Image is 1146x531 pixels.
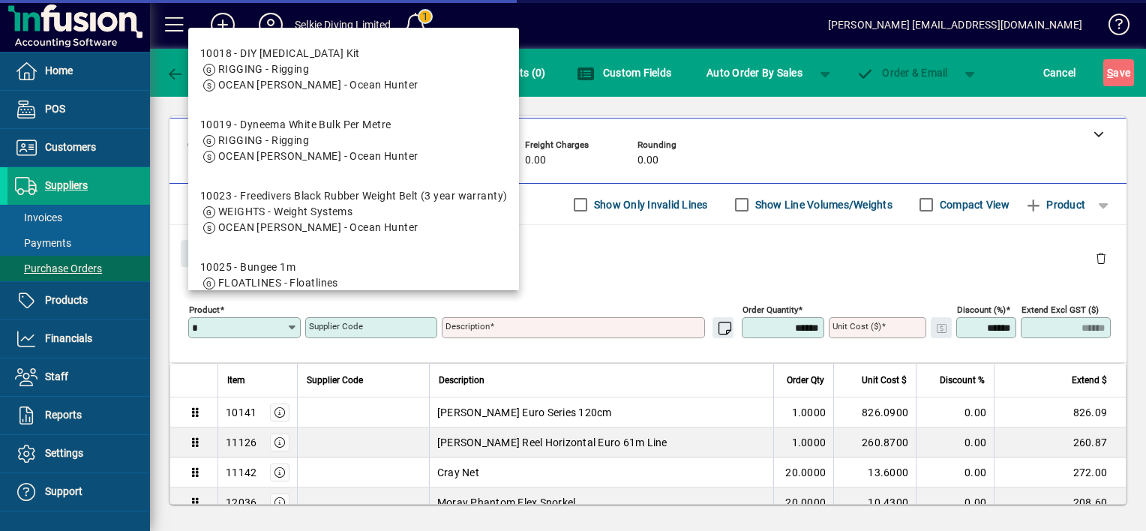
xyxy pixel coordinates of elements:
app-page-header-button: Back [150,59,232,86]
span: Customers [45,141,96,153]
a: Invoices [7,205,150,230]
span: Staff [45,370,68,382]
span: Close [187,241,226,266]
span: Order Qty [787,372,824,388]
span: 0.00 [637,154,658,166]
mat-label: Order Quantity [742,304,798,315]
span: Reports [45,409,82,421]
span: OCEAN [PERSON_NAME] - Ocean Hunter [218,150,418,162]
td: 260.87 [994,427,1126,457]
span: ave [1107,61,1130,85]
span: Item [227,372,245,388]
td: 272.00 [994,457,1126,487]
button: Close [181,240,232,267]
a: Reports [7,397,150,434]
div: Product [169,225,1126,280]
mat-option: 10025 - Bungee 1m [188,247,520,319]
div: 10025 - Bungee 1m [200,259,418,275]
span: Extend $ [1072,372,1107,388]
td: 826.09 [994,397,1126,427]
button: Auto Order By Sales [699,59,810,86]
span: Unit Cost $ [862,372,907,388]
span: RIGGING - Rigging [218,63,309,75]
span: Products [45,294,88,306]
a: Settings [7,435,150,472]
button: Profile [247,11,295,38]
div: 10018 - DIY [MEDICAL_DATA] Kit [200,46,418,61]
span: Suppliers [45,179,88,191]
div: [PERSON_NAME] [EMAIL_ADDRESS][DOMAIN_NAME] [828,13,1082,37]
div: 10019 - Dyneema White Bulk Per Metre [200,117,418,133]
button: Cancel [1039,59,1080,86]
label: Show Only Invalid Lines [591,197,708,212]
td: 13.6000 [833,457,916,487]
div: Selkie Diving Limited [295,13,391,37]
a: Home [7,52,150,90]
mat-label: Description [445,321,490,331]
a: Payments [7,230,150,256]
a: Financials [7,320,150,358]
div: 10141 [226,405,256,420]
span: POS [45,103,65,115]
mat-label: Supplier Code [309,321,363,331]
span: Financials [45,332,92,344]
mat-option: 10019 - Dyneema White Bulk Per Metre [188,105,520,176]
td: 1.0000 [773,397,833,427]
a: Products [7,282,150,319]
div: 12036 [226,495,256,510]
a: POS [7,91,150,128]
span: OCEAN [PERSON_NAME] - Ocean Hunter [218,79,418,91]
span: Invoices [15,211,62,223]
a: Staff [7,358,150,396]
td: 208.60 [994,487,1126,517]
span: [PERSON_NAME] Euro Series 120cm [437,405,612,420]
a: Customers [7,129,150,166]
span: WEIGHTS - Weight Systems [218,205,353,217]
div: 11126 [226,435,256,450]
mat-option: 10018 - DIY Wishbone Kit [188,34,520,105]
td: 826.0900 [833,397,916,427]
label: Show Line Volumes/Weights [752,197,892,212]
span: Purchase Orders [15,262,102,274]
span: Cancel [1043,61,1076,85]
td: 1.0000 [773,427,833,457]
span: Home [45,64,73,76]
span: [PERSON_NAME] Reel Horizontal Euro 61m Line [437,435,667,450]
span: Payments [15,237,71,249]
button: Save [1103,59,1134,86]
button: Add [199,11,247,38]
mat-option: 10023 - Freedivers Black Rubber Weight Belt (3 year warranty) [188,176,520,247]
td: 0.00 [916,427,994,457]
div: 11142 [226,465,256,480]
button: Delete [1083,240,1119,276]
button: Custom Fields [573,59,675,86]
label: Compact View [937,197,1009,212]
span: Discount % [940,372,985,388]
span: Cray Net [437,465,479,480]
mat-label: Unit Cost ($) [832,321,881,331]
div: 10023 - Freedivers Black Rubber Weight Belt (3 year warranty) [200,188,508,204]
span: Custom Fields [577,67,671,79]
a: Purchase Orders [7,256,150,281]
span: OCEAN [PERSON_NAME] - Ocean Hunter [218,221,418,233]
span: Order & Email [856,67,948,79]
button: Order & Email [849,59,955,86]
app-page-header-button: Close [177,246,235,259]
td: 0.00 [916,397,994,427]
td: 20.0000 [773,487,833,517]
span: Back [166,67,216,79]
mat-label: Discount (%) [957,304,1006,315]
span: Support [45,485,82,497]
a: Support [7,473,150,511]
mat-label: Extend excl GST ($) [1021,304,1099,315]
span: FLOATLINES - Floatlines [218,277,338,289]
button: Back [162,59,220,86]
app-page-header-button: Delete [1083,251,1119,265]
mat-label: Product [189,304,220,315]
td: 10.4300 [833,487,916,517]
span: 0.00 [525,154,546,166]
td: 260.8700 [833,427,916,457]
a: Knowledge Base [1097,3,1127,52]
span: Moray Phantom Flex Snorkel [437,495,576,510]
td: 0.00 [916,487,994,517]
